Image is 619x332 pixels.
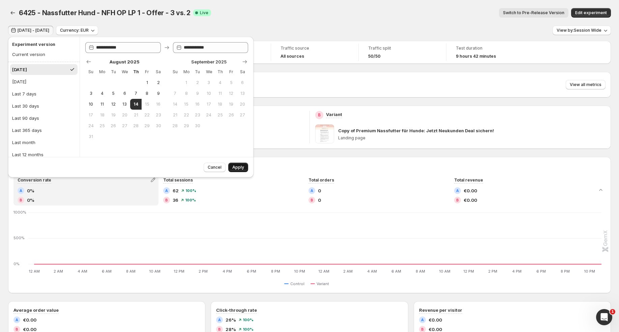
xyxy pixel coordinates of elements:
[553,26,611,35] button: View by:Session Wide
[181,88,192,99] button: Monday September 8 2025
[318,112,321,118] h2: B
[10,64,78,75] button: [DATE]
[10,49,75,60] button: Current version
[126,269,136,274] text: 8 AM
[311,189,313,193] h2: A
[88,123,94,129] span: 24
[12,151,43,158] div: Last 12 months
[228,91,234,96] span: 12
[499,8,568,18] button: Switch to Pre-Release Version
[16,318,18,322] h2: A
[133,91,139,96] span: 7
[155,102,161,107] span: 16
[206,91,212,96] span: 10
[391,269,401,274] text: 6 AM
[144,123,150,129] span: 29
[206,112,212,118] span: 24
[199,269,208,274] text: 2 PM
[12,41,73,48] h2: Experiment version
[217,102,223,107] span: 18
[185,189,196,193] span: 100 %
[456,189,459,193] h2: A
[421,327,424,331] h2: B
[78,269,87,274] text: 4 AM
[13,307,59,313] h3: Average order value
[338,135,606,141] p: Landing page
[281,45,349,60] a: Traffic sourceAll sources
[119,66,130,77] th: Wednesday
[96,110,108,120] button: Monday August 18 2025
[142,110,153,120] button: Friday August 22 2025
[247,269,256,274] text: 6 PM
[99,91,105,96] span: 4
[153,77,164,88] button: Saturday August 2 2025
[96,66,108,77] th: Monday
[218,318,221,322] h2: A
[170,66,181,77] th: Sunday
[130,120,141,131] button: Thursday August 28 2025
[367,269,377,274] text: 4 AM
[214,110,226,120] button: Thursday September 25 2025
[16,327,18,331] h2: B
[111,91,116,96] span: 5
[88,112,94,118] span: 17
[368,46,437,51] span: Traffic split
[173,187,179,194] span: 62
[155,69,161,75] span: Sa
[13,210,26,215] text: 1000%
[12,66,27,73] div: [DATE]
[108,110,119,120] button: Tuesday August 19 2025
[338,127,494,134] p: Copy of Premium Nassfutter für Hunde: Jetzt Neukunden Deal sichern!
[10,149,78,160] button: Last 12 months
[228,102,234,107] span: 19
[18,28,49,33] span: [DATE] - [DATE]
[214,66,226,77] th: Thursday
[195,112,200,118] span: 23
[204,163,226,172] button: Cancel
[237,110,248,120] button: Saturday September 27 2025
[503,10,564,16] span: Switch to Pre-Release Version
[226,110,237,120] button: Friday September 26 2025
[183,102,189,107] span: 15
[165,189,168,193] h2: A
[12,78,26,85] div: [DATE]
[464,197,477,203] span: €0.00
[228,112,234,118] span: 26
[218,327,221,331] h2: B
[108,99,119,110] button: Tuesday August 12 2025
[281,54,304,59] h4: All sources
[99,69,105,75] span: Mo
[144,80,150,85] span: 1
[10,101,78,111] button: Last 30 days
[240,102,245,107] span: 20
[10,125,78,136] button: Last 365 days
[456,46,525,51] span: Test duration
[185,198,196,202] span: 100 %
[557,28,601,33] span: View by: Session Wide
[214,77,226,88] button: Thursday September 4 2025
[155,91,161,96] span: 9
[228,69,234,75] span: Fr
[203,110,214,120] button: Wednesday September 24 2025
[181,66,192,77] th: Monday
[84,57,93,66] button: Show previous month, July 2025
[237,99,248,110] button: Saturday September 20 2025
[85,66,96,77] th: Sunday
[206,102,212,107] span: 17
[226,77,237,88] button: Friday September 5 2025
[368,54,381,59] span: 50/50
[240,69,245,75] span: Sa
[122,112,127,118] span: 20
[192,110,203,120] button: Tuesday September 23 2025
[108,120,119,131] button: Tuesday August 26 2025
[88,102,94,107] span: 10
[454,177,483,183] span: Total revenue
[290,281,304,286] span: Control
[119,120,130,131] button: Wednesday August 27 2025
[596,309,612,325] iframe: Intercom live chat
[119,99,130,110] button: Wednesday August 13 2025
[195,91,200,96] span: 9
[318,187,321,194] span: 0
[208,165,222,170] span: Cancel
[192,99,203,110] button: Tuesday September 16 2025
